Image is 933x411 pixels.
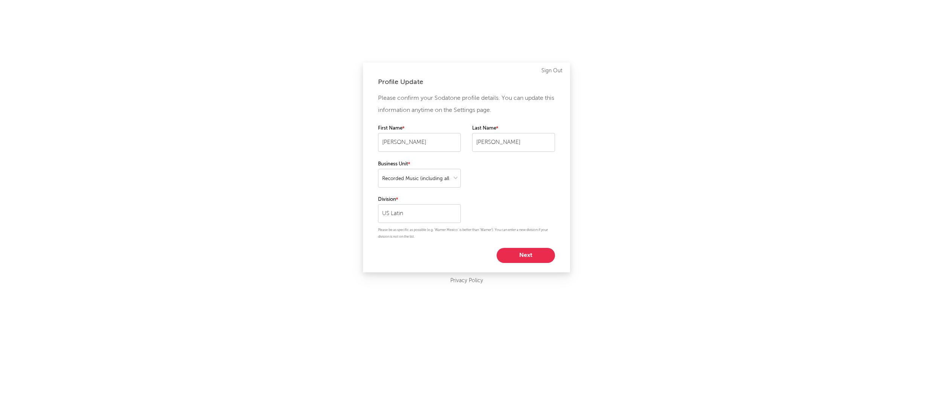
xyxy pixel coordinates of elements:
[378,133,461,152] input: Your first name
[378,78,555,87] div: Profile Update
[378,124,461,133] label: First Name
[378,195,461,204] label: Division
[378,227,555,240] p: Please be as specific as possible (e.g. 'Warner Mexico' is better than 'Warner'). You can enter a...
[450,276,483,286] a: Privacy Policy
[378,160,461,169] label: Business Unit
[541,66,563,75] a: Sign Out
[472,124,555,133] label: Last Name
[472,133,555,152] input: Your last name
[497,248,555,263] button: Next
[378,204,461,223] input: Your division
[378,92,555,116] p: Please confirm your Sodatone profile details. You can update this information anytime on the Sett...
